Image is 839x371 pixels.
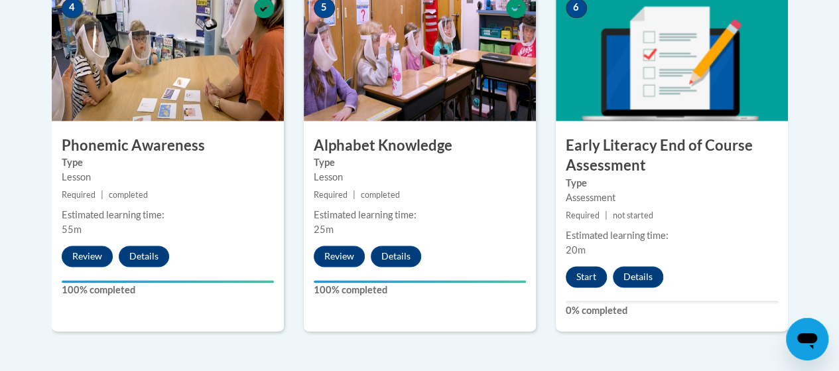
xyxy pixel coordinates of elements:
[62,208,274,222] div: Estimated learning time:
[361,190,400,200] span: completed
[566,176,778,190] label: Type
[62,190,96,200] span: Required
[613,210,653,220] span: not started
[353,190,355,200] span: |
[566,190,778,205] div: Assessment
[786,318,828,360] iframe: Button to launch messaging window
[371,246,421,267] button: Details
[62,224,82,235] span: 55m
[314,280,526,283] div: Your progress
[556,135,788,177] h3: Early Literacy End of Course Assessment
[304,135,536,156] h3: Alphabet Knowledge
[314,208,526,222] div: Estimated learning time:
[566,210,600,220] span: Required
[605,210,608,220] span: |
[314,190,348,200] span: Required
[314,283,526,297] label: 100% completed
[101,190,103,200] span: |
[314,224,334,235] span: 25m
[566,303,778,318] label: 0% completed
[566,244,586,256] span: 20m
[314,246,365,267] button: Review
[62,170,274,185] div: Lesson
[62,246,113,267] button: Review
[119,246,169,267] button: Details
[613,266,663,287] button: Details
[566,228,778,243] div: Estimated learning time:
[52,135,284,156] h3: Phonemic Awareness
[314,155,526,170] label: Type
[62,155,274,170] label: Type
[566,266,607,287] button: Start
[62,283,274,297] label: 100% completed
[62,280,274,283] div: Your progress
[109,190,148,200] span: completed
[314,170,526,185] div: Lesson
